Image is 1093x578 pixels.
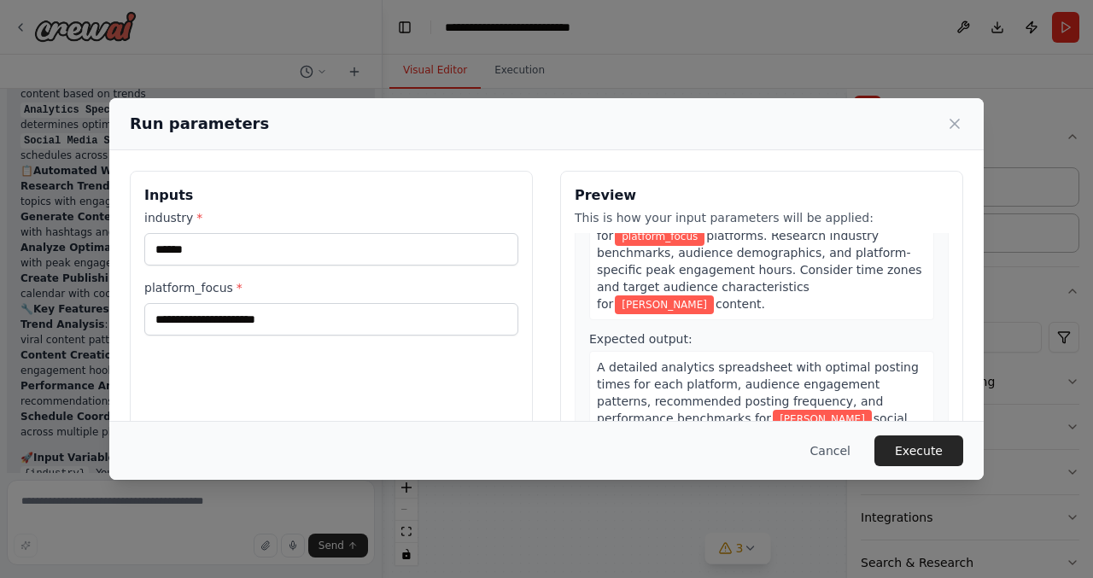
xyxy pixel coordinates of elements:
label: industry [144,209,518,226]
button: Cancel [797,435,864,466]
span: Variable: industry [615,295,714,314]
span: Variable: platform_focus [615,227,704,246]
h3: Preview [575,185,949,206]
span: A detailed analytics spreadsheet with optimal posting times for each platform, audience engagemen... [597,360,919,425]
label: platform_focus [144,279,518,296]
span: content. [716,297,765,311]
span: Expected output: [589,332,693,346]
p: This is how your input parameters will be applied: [575,209,949,226]
span: Variable: industry [773,410,872,429]
h2: Run parameters [130,112,269,136]
button: Execute [874,435,963,466]
h3: Inputs [144,185,518,206]
span: platforms. Research industry benchmarks, audience demographics, and platform-specific peak engage... [597,229,922,311]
